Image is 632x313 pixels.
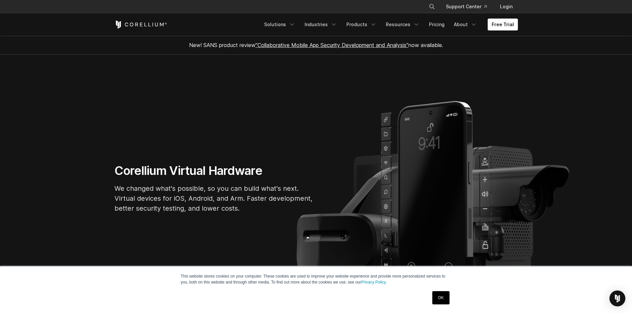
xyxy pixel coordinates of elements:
[421,1,518,13] div: Navigation Menu
[495,1,518,13] a: Login
[361,280,387,285] a: Privacy Policy.
[426,1,438,13] button: Search
[432,291,449,304] a: OK
[441,1,492,13] a: Support Center
[260,19,518,30] div: Navigation Menu
[189,42,443,48] span: New! SANS product review now available.
[255,42,408,48] a: "Collaborative Mobile App Security Development and Analysis"
[114,163,314,178] h1: Corellium Virtual Hardware
[450,19,481,30] a: About
[260,19,299,30] a: Solutions
[301,19,341,30] a: Industries
[114,21,167,28] a: Corellium Home
[382,19,424,30] a: Resources
[425,19,449,30] a: Pricing
[488,19,518,30] a: Free Trial
[342,19,381,30] a: Products
[609,290,625,306] div: Open Intercom Messenger
[181,273,452,285] p: This website stores cookies on your computer. These cookies are used to improve your website expe...
[114,183,314,213] p: We changed what's possible, so you can build what's next. Virtual devices for iOS, Android, and A...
